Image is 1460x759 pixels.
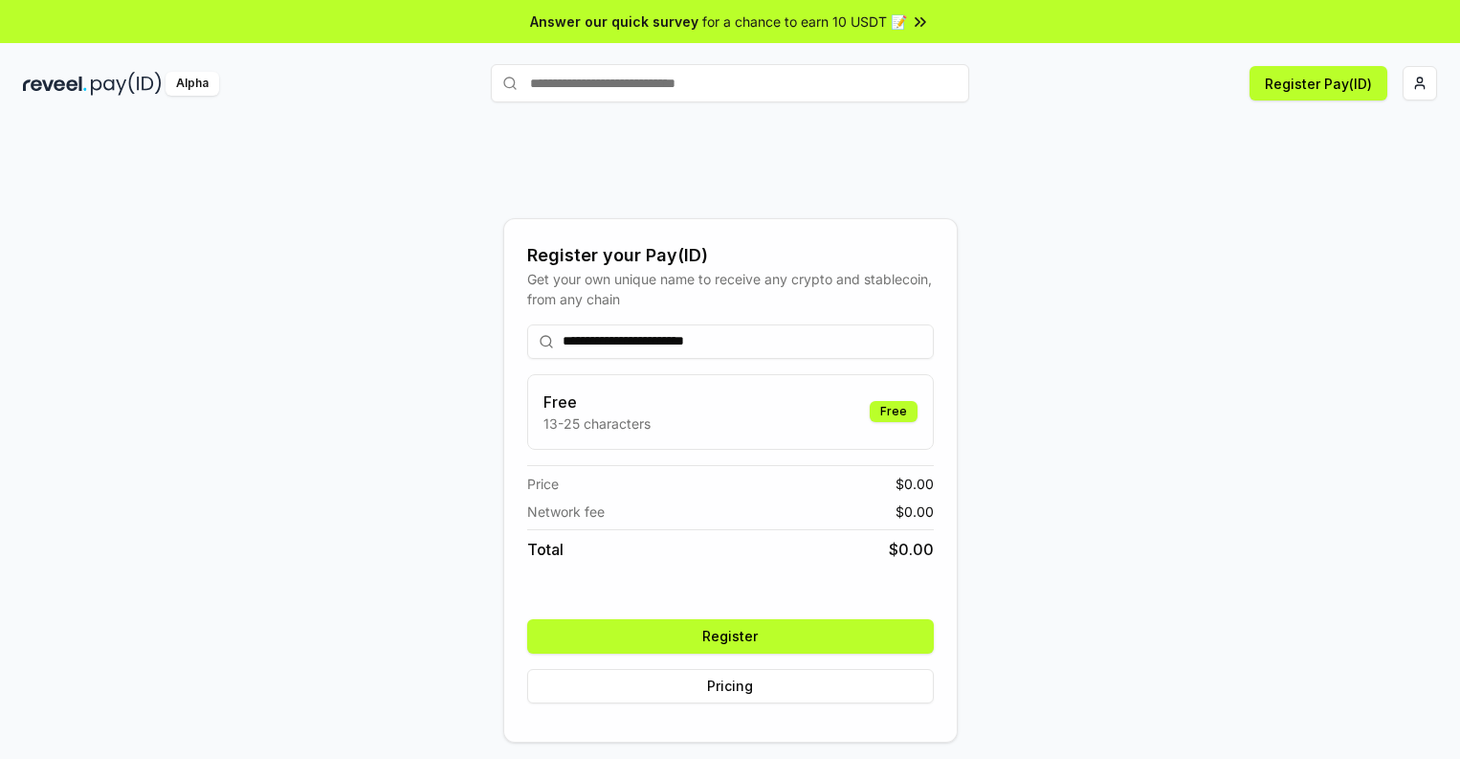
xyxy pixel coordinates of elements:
[91,72,162,96] img: pay_id
[527,474,559,494] span: Price
[543,391,651,413] h3: Free
[166,72,219,96] div: Alpha
[896,502,934,522] span: $ 0.00
[527,502,605,522] span: Network fee
[527,538,564,561] span: Total
[23,72,87,96] img: reveel_dark
[889,538,934,561] span: $ 0.00
[1250,66,1387,100] button: Register Pay(ID)
[527,669,934,703] button: Pricing
[896,474,934,494] span: $ 0.00
[870,401,918,422] div: Free
[702,11,907,32] span: for a chance to earn 10 USDT 📝
[527,269,934,309] div: Get your own unique name to receive any crypto and stablecoin, from any chain
[530,11,698,32] span: Answer our quick survey
[527,619,934,654] button: Register
[527,242,934,269] div: Register your Pay(ID)
[543,413,651,434] p: 13-25 characters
